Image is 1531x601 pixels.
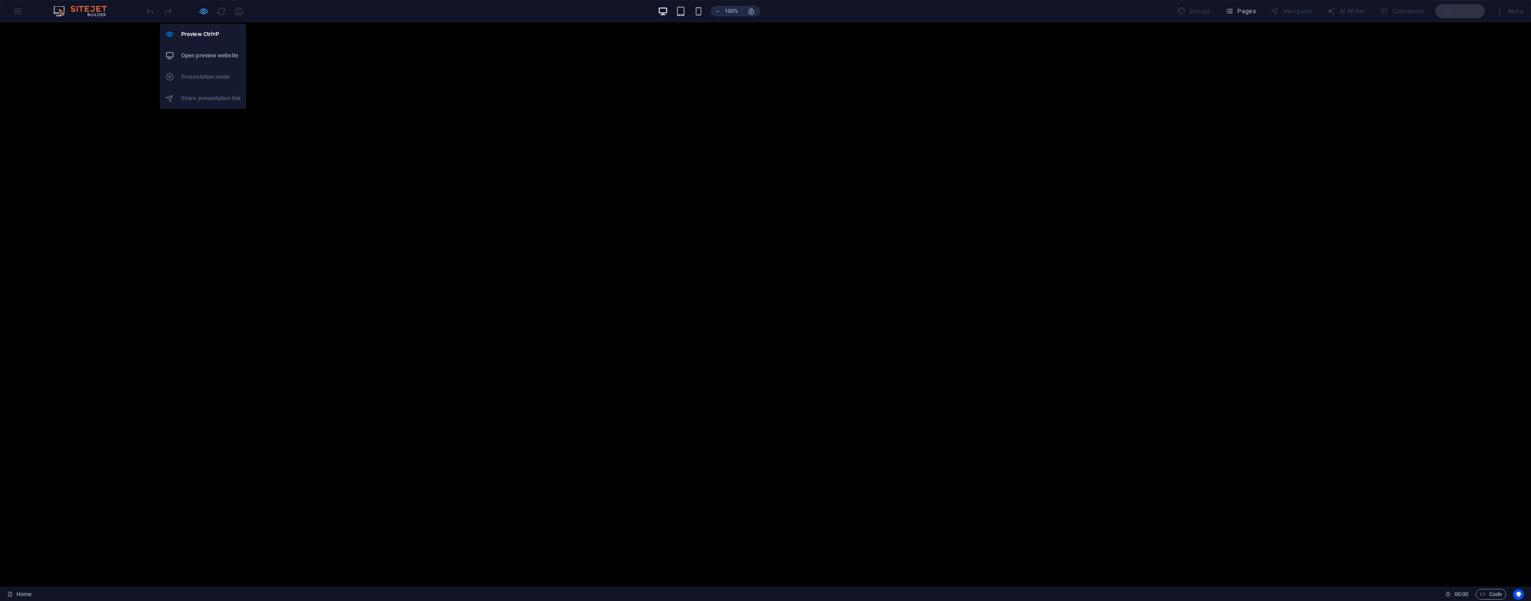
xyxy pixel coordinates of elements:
h6: Session time [1445,589,1469,600]
i: On resize automatically adjust zoom level to fit chosen device. [747,7,755,15]
span: Pages [1225,7,1256,16]
button: 100% [711,6,742,16]
button: Usercentrics [1513,589,1524,600]
button: Pages [1221,4,1260,18]
span: 00 00 [1454,589,1468,600]
h6: Open preview website [181,50,241,61]
a: Click to cancel selection. Double-click to open Pages [7,589,32,600]
span: Code [1480,589,1502,600]
h6: 100% [724,6,738,16]
span: : [1461,591,1462,597]
h6: Preview Ctrl+P [181,29,241,40]
button: Code [1476,589,1506,600]
div: Design (Ctrl+Alt+Y) [1174,4,1214,18]
img: Editor Logo [51,6,118,16]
